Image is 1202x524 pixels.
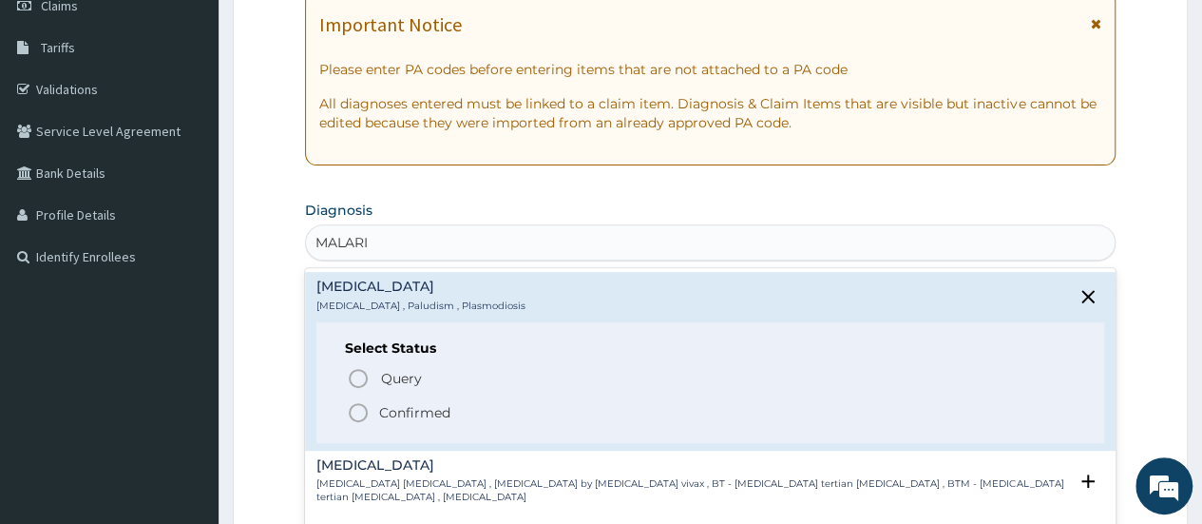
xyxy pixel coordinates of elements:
p: All diagnoses entered must be linked to a claim item. Diagnosis & Claim Items that are visible bu... [319,94,1101,132]
div: Minimize live chat window [312,10,357,55]
span: We're online! [110,146,262,339]
h4: [MEDICAL_DATA] [316,458,1067,473]
i: status option query [347,367,370,390]
h4: [MEDICAL_DATA] [316,280,525,294]
p: [MEDICAL_DATA] , Paludism , Plasmodiosis [316,300,525,313]
i: status option filled [347,401,370,424]
span: Query [381,369,422,388]
textarea: Type your message and hit 'Enter' [10,334,362,400]
label: Diagnosis [305,201,372,220]
i: open select status [1077,470,1099,493]
i: close select status [1077,285,1099,308]
span: Tariffs [41,39,75,56]
p: Confirmed [379,403,450,422]
h1: Important Notice [319,14,462,35]
p: [MEDICAL_DATA] [MEDICAL_DATA] , [MEDICAL_DATA] by [MEDICAL_DATA] vivax , BT - [MEDICAL_DATA] tert... [316,477,1067,505]
img: d_794563401_company_1708531726252_794563401 [35,95,77,143]
h6: Select Status [345,341,1076,356]
p: Please enter PA codes before entering items that are not attached to a PA code [319,60,1101,79]
div: Chat with us now [99,107,319,131]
